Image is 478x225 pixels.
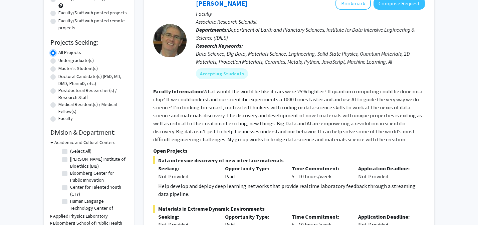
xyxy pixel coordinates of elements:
[353,164,420,180] div: Not Provided
[153,205,425,213] span: Materials in Extreme Dynamic Environments
[58,17,127,31] label: Faculty/Staff with posted remote projects
[54,139,115,146] h3: Academic and Cultural Centers
[358,164,415,172] p: Application Deadline:
[287,164,353,180] div: 5 - 10 hours/week
[58,65,98,72] label: Master's Student(s)
[196,42,243,49] b: Research Keywords:
[153,147,425,155] p: Open Projects
[220,164,287,180] div: Paid
[292,164,348,172] p: Time Commitment:
[158,164,215,172] p: Seeking:
[196,50,425,66] div: Data Science, Big Data, Materials Science, Engineering, Solid State Physics, Quantum Materials, 2...
[5,195,28,220] iframe: Chat
[58,73,127,87] label: Doctoral Candidate(s) (PhD, MD, DMD, PharmD, etc.)
[158,213,215,221] p: Seeking:
[196,68,248,79] mat-chip: Accepting Students
[70,170,126,184] label: Bloomberg Center for Public Innovation
[58,9,127,16] label: Faculty/Staff with posted projects
[158,182,425,198] div: Help develop and deploy deep learning networks that provide realtime laboratory feedback through ...
[58,57,94,64] label: Undergraduate(s)
[225,164,282,172] p: Opportunity Type:
[225,213,282,221] p: Opportunity Type:
[53,213,108,220] h3: Applied Physics Laboratory
[70,156,126,170] label: [PERSON_NAME] Institute of Bioethics (BIB)
[153,88,422,143] fg-read-more: What would the world be like if cars were 25% lighter? If quantum computing could be done on a ch...
[153,156,425,164] span: Data intensive discovery of new interface materials
[158,172,215,180] div: Not Provided
[58,101,127,115] label: Medical Resident(s) / Medical Fellow(s)
[292,213,348,221] p: Time Commitment:
[358,213,415,221] p: Application Deadline:
[196,10,425,18] p: Faculty
[70,198,126,219] label: Human Language Technology Center of Excellence (HLTCOE)
[196,26,415,41] span: Department of Earth and Planetary Sciences, Institute for Data Intensive Engineering & Science (I...
[70,148,91,155] label: (Select All)
[50,128,127,136] h2: Division & Department:
[70,184,126,198] label: Center for Talented Youth (CTY)
[196,26,228,33] b: Departments:
[58,87,127,101] label: Postdoctoral Researcher(s) / Research Staff
[196,18,425,26] p: Associate Research Scientist
[58,115,73,122] label: Faculty
[153,88,203,95] b: Faculty Information:
[50,38,127,46] h2: Projects Seeking:
[58,49,81,56] label: All Projects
